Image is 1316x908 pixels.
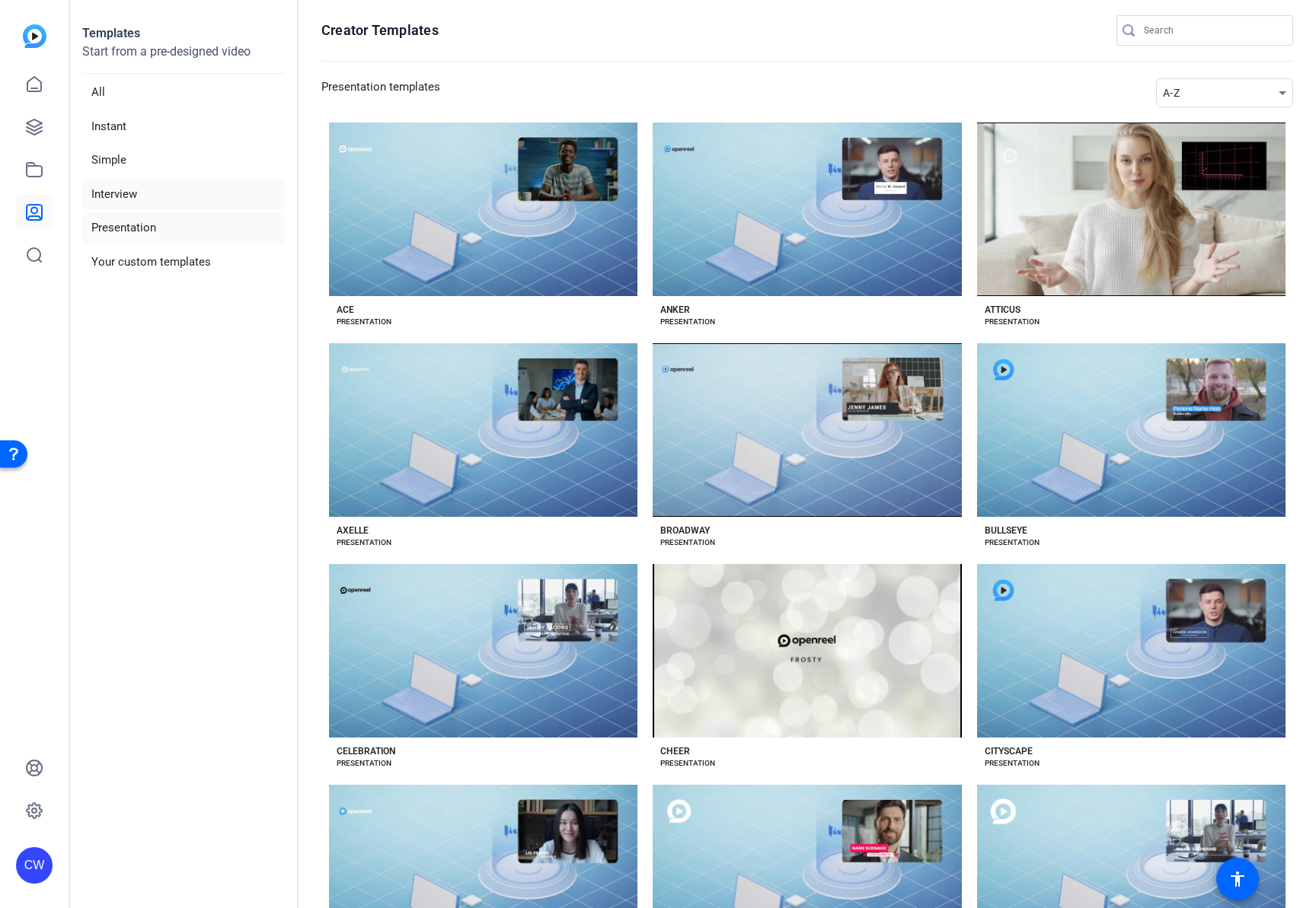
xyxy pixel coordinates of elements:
[82,247,285,278] li: Your custom templates
[985,537,1040,549] div: PRESENTATION
[82,145,285,176] li: Simple
[660,316,715,328] div: PRESENTATION
[82,26,140,40] strong: Templates
[337,316,391,328] div: PRESENTATION
[660,537,715,549] div: PRESENTATION
[977,564,1286,738] button: Template image
[337,304,354,316] div: ACE
[653,564,961,738] button: Template image
[985,316,1040,328] div: PRESENTATION
[985,304,1021,316] div: ATTICUS
[82,179,285,210] li: Interview
[660,304,690,316] div: ANKER
[660,757,715,769] div: PRESENTATION
[321,78,440,107] h3: Presentation templates
[660,745,690,757] div: CHEER
[329,343,637,517] button: Template image
[653,123,961,296] button: Template image
[23,24,46,48] img: blue-gradient.svg
[329,564,637,738] button: Template image
[321,21,439,40] h1: Creator Templates
[16,847,53,884] div: CW
[1144,21,1281,40] input: Search
[82,111,285,142] li: Instant
[660,524,710,537] div: BROADWAY
[653,343,961,517] button: Template image
[82,212,285,244] li: Presentation
[82,43,285,74] p: Start from a pre-designed video
[337,537,391,549] div: PRESENTATION
[337,757,391,769] div: PRESENTATION
[985,745,1033,757] div: CITYSCAPE
[329,123,637,296] button: Template image
[985,757,1040,769] div: PRESENTATION
[337,524,369,537] div: AXELLE
[1163,87,1180,99] span: A-Z
[977,123,1286,296] button: Template image
[985,524,1027,537] div: BULLSEYE
[337,745,395,757] div: CELEBRATION
[82,77,285,108] li: All
[977,343,1286,517] button: Template image
[1228,870,1247,888] mat-icon: accessibility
